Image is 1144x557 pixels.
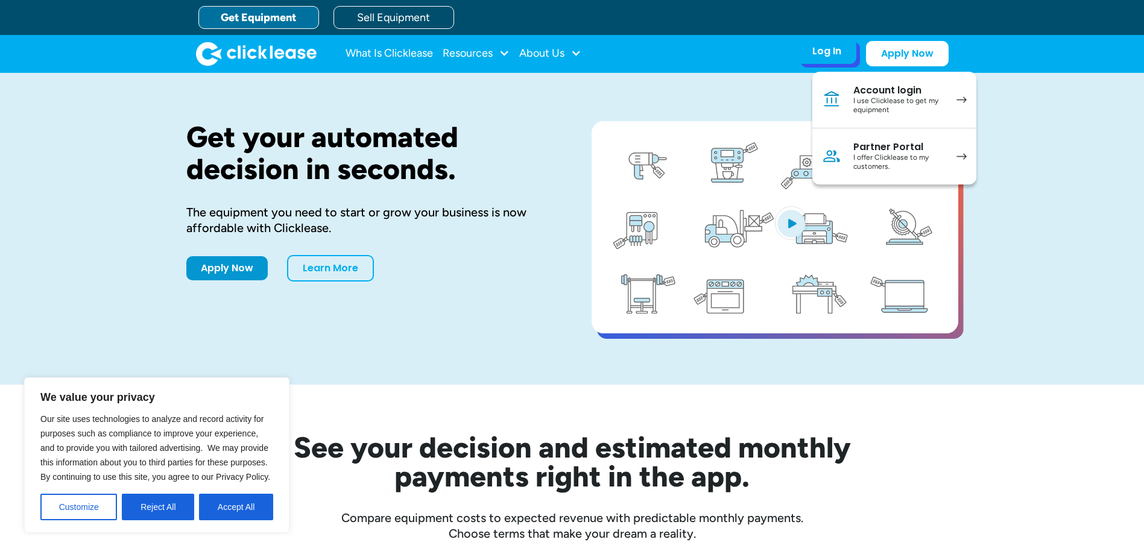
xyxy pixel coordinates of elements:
[956,153,967,160] img: arrow
[812,45,841,57] div: Log In
[198,6,319,29] a: Get Equipment
[287,255,374,282] a: Learn More
[199,494,273,520] button: Accept All
[956,96,967,103] img: arrow
[40,390,273,404] p: We value your privacy
[866,41,949,66] a: Apply Now
[853,96,944,115] div: I use Clicklease to get my equipment
[122,494,194,520] button: Reject All
[186,510,958,541] div: Compare equipment costs to expected revenue with predictable monthly payments. Choose terms that ...
[812,128,976,184] a: Partner PortalI offer Clicklease to my customers.
[196,42,317,66] a: home
[822,146,841,166] img: Person icon
[822,90,841,109] img: Bank icon
[519,42,581,66] div: About Us
[346,42,433,66] a: What Is Clicklease
[186,121,553,185] h1: Get your automated decision in seconds.
[812,72,976,128] a: Account loginI use Clicklease to get my equipment
[775,206,807,240] img: Blue play button logo on a light blue circular background
[853,141,944,153] div: Partner Portal
[235,433,910,491] h2: See your decision and estimated monthly payments right in the app.
[186,204,553,236] div: The equipment you need to start or grow your business is now affordable with Clicklease.
[186,256,268,280] a: Apply Now
[853,153,944,172] div: I offer Clicklease to my customers.
[333,6,454,29] a: Sell Equipment
[24,377,289,533] div: We value your privacy
[592,121,958,333] a: open lightbox
[40,494,117,520] button: Customize
[196,42,317,66] img: Clicklease logo
[443,42,510,66] div: Resources
[853,84,944,96] div: Account login
[812,72,976,184] nav: Log In
[40,414,270,482] span: Our site uses technologies to analyze and record activity for purposes such as compliance to impr...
